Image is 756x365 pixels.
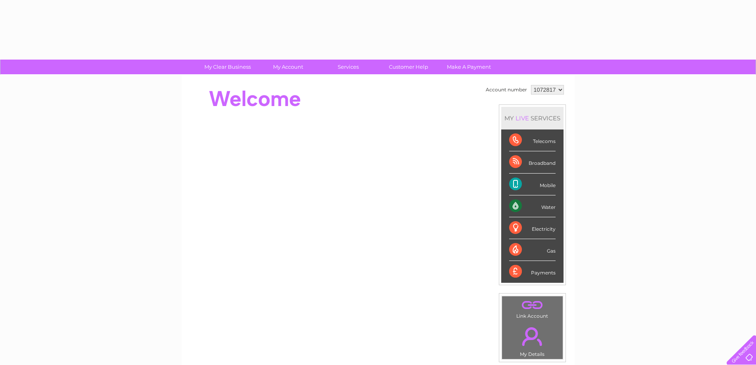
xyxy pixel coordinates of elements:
a: . [504,298,561,312]
td: Account number [484,83,529,97]
div: Water [509,195,556,217]
a: My Account [255,60,321,74]
div: MY SERVICES [501,107,564,129]
div: Telecoms [509,129,556,151]
div: Broadband [509,151,556,173]
div: Gas [509,239,556,261]
td: Link Account [502,296,563,321]
div: Electricity [509,217,556,239]
a: My Clear Business [195,60,260,74]
a: Make A Payment [436,60,502,74]
div: LIVE [514,114,531,122]
div: Mobile [509,174,556,195]
a: Customer Help [376,60,441,74]
a: Services [315,60,381,74]
div: Payments [509,261,556,282]
td: My Details [502,321,563,359]
a: . [504,323,561,350]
